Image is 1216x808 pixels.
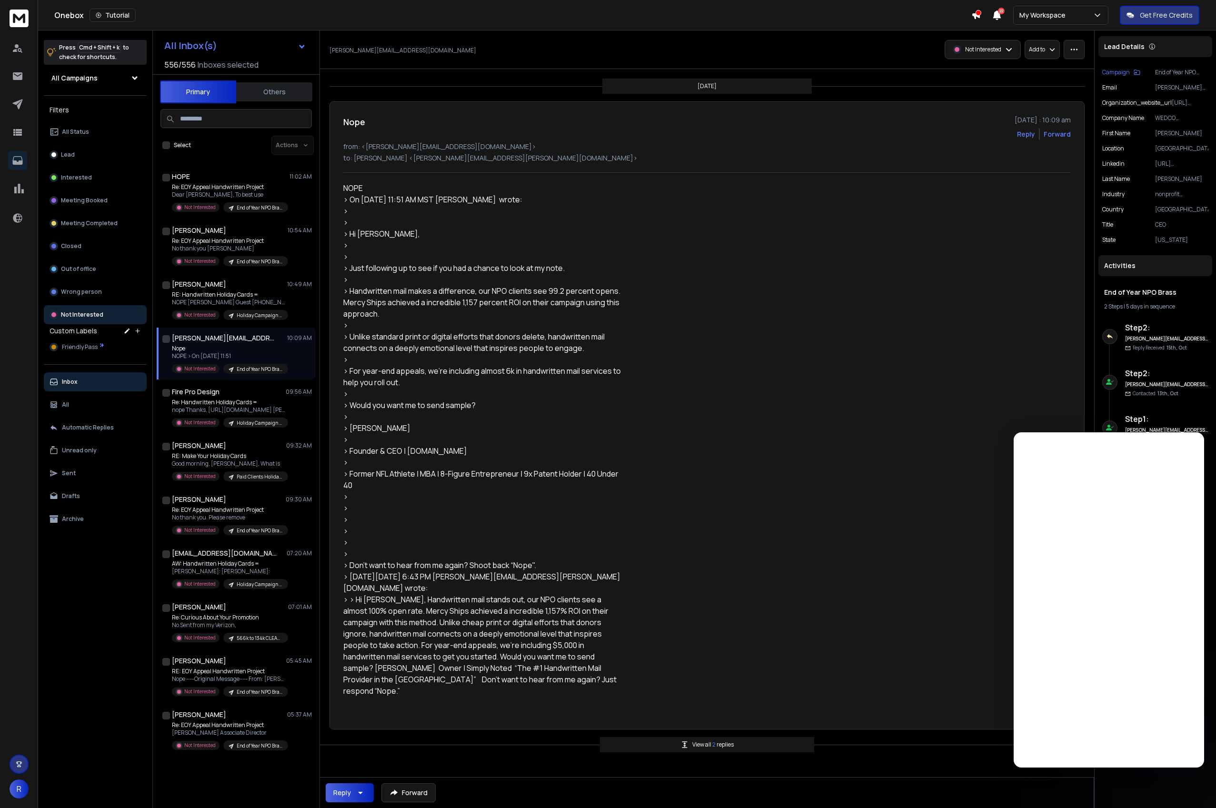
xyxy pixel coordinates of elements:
[343,115,365,129] h1: Nope
[61,219,118,227] p: Meeting Completed
[1102,175,1130,183] p: Last Name
[172,399,286,406] p: Re: Handwritten Holiday Cards =
[237,581,282,588] p: Holiday Campaign SN Contacts
[44,168,147,187] button: Interested
[1102,206,1124,213] p: country
[61,151,75,159] p: Lead
[998,8,1005,14] span: 22
[62,492,80,500] p: Drafts
[61,197,108,204] p: Meeting Booked
[44,191,147,210] button: Meeting Booked
[1140,10,1193,20] p: Get Free Credits
[237,312,282,319] p: Holiday Campaign SN Contacts
[343,142,1071,151] p: from: <[PERSON_NAME][EMAIL_ADDRESS][DOMAIN_NAME]>
[1125,381,1208,388] h6: [PERSON_NAME][EMAIL_ADDRESS][PERSON_NAME][DOMAIN_NAME]
[1029,46,1045,53] p: Add to
[1155,206,1208,213] p: [GEOGRAPHIC_DATA]
[164,41,217,50] h1: All Inbox(s)
[1102,114,1144,122] p: Company Name
[172,668,286,675] p: RE: EOY Appeal Handwritten Project
[62,128,89,136] p: All Status
[44,145,147,164] button: Lead
[343,182,629,716] div: NOPE > On [DATE] 11:51 AM MST [PERSON_NAME] wrote: > > > Hi [PERSON_NAME], > > > Just following u...
[172,675,286,683] p: Nope -----Original Message----- From: [PERSON_NAME]
[62,378,78,386] p: Inbox
[172,183,286,191] p: Re: EOY Appeal Handwritten Project
[1172,99,1208,107] p: [URL][DOMAIN_NAME]
[1102,236,1116,244] p: state
[44,338,147,357] button: Friendly Pass
[51,73,98,83] h1: All Campaigns
[172,333,277,343] h1: [PERSON_NAME][EMAIL_ADDRESS][DOMAIN_NAME]
[1155,145,1208,152] p: [GEOGRAPHIC_DATA]
[1120,6,1199,25] button: Get Free Credits
[157,36,314,55] button: All Inbox(s)
[172,226,226,235] h1: [PERSON_NAME]
[1155,236,1208,244] p: [US_STATE]
[62,515,84,523] p: Archive
[44,509,147,529] button: Archive
[172,172,190,181] h1: HOPE
[1166,344,1187,351] span: 15th, Oct
[62,343,98,351] span: Friendly Pass
[1126,302,1175,310] span: 5 days in sequence
[172,299,286,306] p: NOPE [PERSON_NAME] Guest [PHONE_NUMBER] Corporate
[287,280,312,288] p: 10:49 AM
[289,173,312,180] p: 11:02 AM
[1155,130,1208,137] p: [PERSON_NAME]
[172,560,286,568] p: AW: Handwritten Holiday Cards =
[172,602,226,612] h1: [PERSON_NAME]
[184,527,216,534] p: Not Interested
[184,365,216,372] p: Not Interested
[1155,175,1208,183] p: [PERSON_NAME]
[1155,69,1208,76] p: End of Year NPO Brass
[1133,390,1178,397] p: Contacted
[62,469,76,477] p: Sent
[236,81,312,102] button: Others
[172,387,219,397] h1: Fire Pro Design
[287,711,312,718] p: 05:37 AM
[44,441,147,460] button: Unread only
[172,291,286,299] p: RE: Handwritten Holiday Cards =
[172,245,286,252] p: No thank you [PERSON_NAME]
[184,204,216,211] p: Not Interested
[172,441,226,450] h1: [PERSON_NAME]
[172,514,286,521] p: No thank you. Please remove
[237,419,282,427] p: Holiday Campaign SN Contacts
[1157,390,1178,397] span: 13th, Oct
[237,366,282,373] p: End of Year NPO Brass
[1155,221,1208,229] p: CEO
[237,204,282,211] p: End of Year NPO Brass
[44,282,147,301] button: Wrong person
[172,352,286,360] p: NOPE > On [DATE] 11:51
[237,527,282,534] p: End of Year NPO Brass
[184,473,216,480] p: Not Interested
[1155,114,1208,122] p: WEDCO Employment Center
[61,174,92,181] p: Interested
[44,259,147,279] button: Out of office
[164,59,196,70] span: 556 / 556
[333,788,351,798] div: Reply
[172,460,286,468] p: Good morning, [PERSON_NAME], What is
[10,779,29,798] button: R
[698,82,717,90] p: [DATE]
[1015,115,1071,125] p: [DATE] : 10:09 am
[965,46,1001,53] p: Not Interested
[1102,84,1117,91] p: Email
[288,227,312,234] p: 10:54 AM
[1155,190,1208,198] p: nonprofit organization management
[329,47,476,54] p: [PERSON_NAME][EMAIL_ADDRESS][DOMAIN_NAME]
[61,242,81,250] p: Closed
[172,506,286,514] p: Re: EOY Appeal Handwritten Project
[172,495,226,504] h1: [PERSON_NAME]
[237,473,282,480] p: Paid Clients Holiday Cards
[184,580,216,588] p: Not Interested
[172,568,286,575] p: [PERSON_NAME]: [PERSON_NAME]:
[381,783,436,802] button: Forward
[198,59,259,70] h3: Inboxes selected
[61,311,103,319] p: Not Interested
[44,487,147,506] button: Drafts
[184,742,216,749] p: Not Interested
[184,258,216,265] p: Not Interested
